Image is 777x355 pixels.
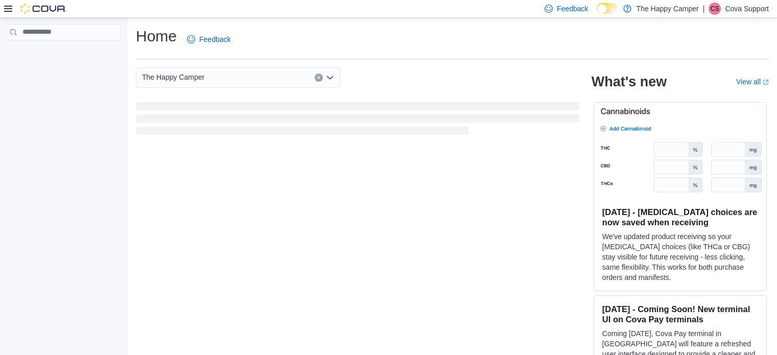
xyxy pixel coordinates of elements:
[557,4,588,14] span: Feedback
[183,29,234,50] a: Feedback
[136,104,579,137] span: Loading
[199,34,230,44] span: Feedback
[592,74,667,90] h2: What's new
[602,207,758,227] h3: [DATE] - [MEDICAL_DATA] choices are now saved when receiving
[725,3,769,15] p: Cova Support
[709,3,721,15] div: Cova Support
[637,3,699,15] p: The Happy Camper
[142,71,204,83] span: The Happy Camper
[597,3,618,14] input: Dark Mode
[136,26,177,46] h1: Home
[703,3,705,15] p: |
[711,3,719,15] span: CS
[6,42,121,67] nav: Complex example
[315,74,323,82] button: Clear input
[736,78,769,86] a: View allExternal link
[20,4,66,14] img: Cova
[326,74,334,82] button: Open list of options
[763,79,769,85] svg: External link
[602,231,758,282] p: We've updated product receiving so your [MEDICAL_DATA] choices (like THCa or CBG) stay visible fo...
[602,304,758,324] h3: [DATE] - Coming Soon! New terminal UI on Cova Pay terminals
